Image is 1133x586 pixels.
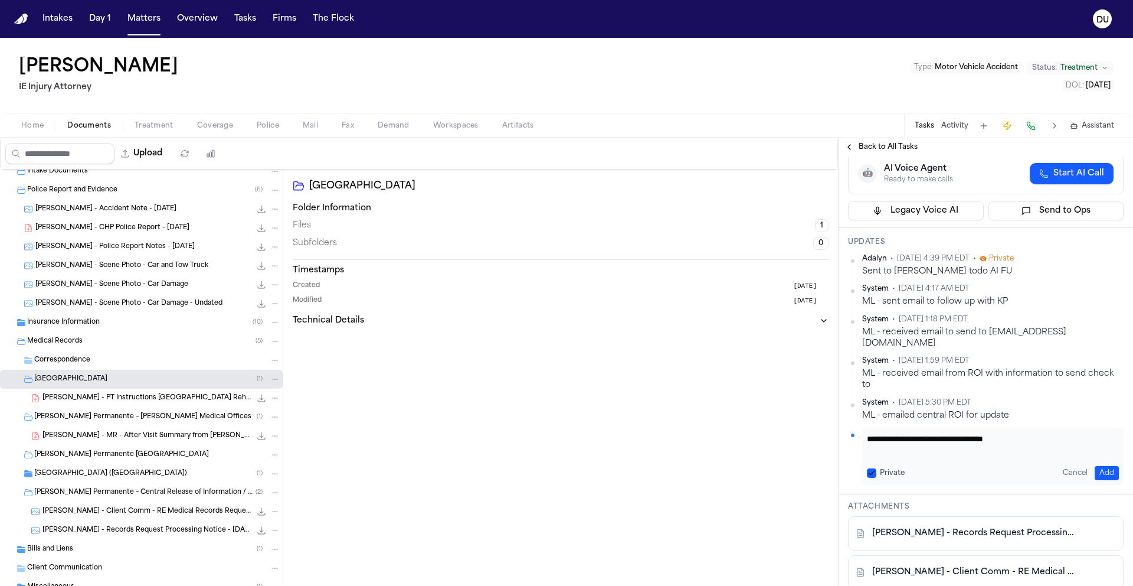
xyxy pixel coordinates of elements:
button: Technical Details [293,315,829,327]
div: Ready to make calls [884,175,953,184]
button: Assistant [1070,121,1114,131]
span: Created [293,281,320,291]
span: [PERSON_NAME] - PT Instructions [GEOGRAPHIC_DATA] Rehab - [DATE] [42,393,251,403]
button: Download B. Arteaga - Client Comm - RE Medical Records Request - 5.30.25 [256,506,267,517]
span: [DATE] 1:59 PM EDT [899,356,970,366]
span: Workspaces [433,121,479,131]
button: Activity [941,121,968,131]
button: Download B. Arteaga - Scene Photo - Car and Tow Truck [256,260,267,272]
span: [PERSON_NAME] Permanente – Central Release of Information / Health Information Management Services [34,488,256,498]
button: Overview [172,8,222,30]
span: Artifacts [502,121,534,131]
h3: Timestamps [293,265,829,276]
button: Firms [268,8,301,30]
span: Treatment [1060,63,1098,73]
span: Bills and Liens [27,545,73,555]
span: Home [21,121,44,131]
button: Download B. Arteaga - Accident Note - 1.28.25 [256,203,267,215]
span: Documents [67,121,111,131]
span: [PERSON_NAME] - Scene Photo - Car and Tow Truck [35,261,208,271]
span: ( 1 ) [257,546,263,552]
span: [PERSON_NAME] - CHP Police Report - [DATE] [35,223,189,233]
button: Start AI Call [1030,163,1114,184]
span: [PERSON_NAME] - Scene Photo - Car Damage - Undated [35,299,222,309]
span: • [892,284,895,294]
button: Matters [123,8,165,30]
button: Tasks [230,8,261,30]
a: The Flock [308,8,359,30]
button: Cancel [1058,466,1092,480]
button: Download B. Arteaga - CHP Police Report - 1.29.25 [256,222,267,234]
div: ML - received email to send to [EMAIL_ADDRESS][DOMAIN_NAME] [862,327,1124,350]
button: Download B. Arteaga - Police Report Notes - 1.29.25 [256,241,267,253]
span: ( 10 ) [253,319,263,325]
span: Modified [293,296,322,306]
button: Back to All Tasks [839,142,924,152]
span: ( 1 ) [257,414,263,420]
div: Sent to [PERSON_NAME] todo AI FU [862,266,1124,277]
textarea: Add your update [867,433,1110,457]
div: ML - sent email to follow up with KP [862,296,1124,307]
span: • [890,254,893,263]
span: [DATE] [793,281,817,291]
h1: [PERSON_NAME] [19,57,178,78]
span: [DATE] 1:18 PM EDT [899,315,968,324]
button: Create Immediate Task [999,118,1016,134]
span: [PERSON_NAME] Permanente [GEOGRAPHIC_DATA] [34,450,209,460]
span: 1 [815,219,829,232]
span: [GEOGRAPHIC_DATA] [34,375,107,385]
h3: Technical Details [293,315,364,327]
div: ML - emailed central ROI for update [862,410,1124,421]
span: • [892,398,895,408]
span: [PERSON_NAME] - Police Report Notes - [DATE] [35,242,195,252]
span: Adalyn [862,254,887,263]
span: System [862,356,889,366]
button: Download B. Arteaga - Scene Photo - Car Damage [256,279,267,291]
span: Treatment [135,121,173,131]
span: Mail [303,121,318,131]
button: Download B. Arteaga - Scene Photo - Car Damage - Undated [256,298,267,310]
span: • [973,254,976,263]
span: [DATE] 5:30 PM EDT [899,398,971,408]
button: Edit matter name [19,57,178,78]
span: [PERSON_NAME] - MR - After Visit Summary from [PERSON_NAME] Permanente - [DATE] [42,431,251,441]
span: [PERSON_NAME] - Records Request Processing Notice - [DATE] [42,526,251,536]
span: [GEOGRAPHIC_DATA] ([GEOGRAPHIC_DATA]) [34,469,187,479]
label: Private [880,468,905,478]
span: Files [293,220,311,232]
button: Add Task [975,118,992,134]
span: Client Communication [27,564,102,574]
button: Upload [114,143,169,164]
span: Correspondence [34,356,90,366]
span: [PERSON_NAME] - Client Comm - RE Medical Records Request - [DATE] [42,507,251,517]
span: Assistant [1082,121,1114,131]
span: Intake Documents [27,167,88,177]
input: Search files [5,143,114,164]
button: [DATE] [793,281,829,291]
img: Finch Logo [14,14,28,25]
span: • [892,315,895,324]
span: Police Report and Evidence [27,185,117,196]
button: Intakes [38,8,77,30]
span: ( 2 ) [256,489,263,496]
span: System [862,398,889,408]
a: [PERSON_NAME] - Records Request Processing Notice - [DATE] [872,528,1076,539]
span: Fax [342,121,354,131]
span: Back to All Tasks [859,142,918,152]
h2: IE Injury Attorney [19,80,183,95]
span: DOL : [1066,82,1084,89]
span: Demand [378,121,410,131]
span: Status: [1032,63,1057,73]
button: Edit Type: Motor Vehicle Accident [911,61,1021,73]
span: [DATE] 4:39 PM EDT [897,254,970,263]
a: Home [14,14,28,25]
button: [DATE] [793,296,829,306]
span: Private [989,254,1014,263]
span: ( 1 ) [257,376,263,382]
span: Medical Records [27,337,83,347]
button: Edit DOL: 2025-01-29 [1062,80,1114,92]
